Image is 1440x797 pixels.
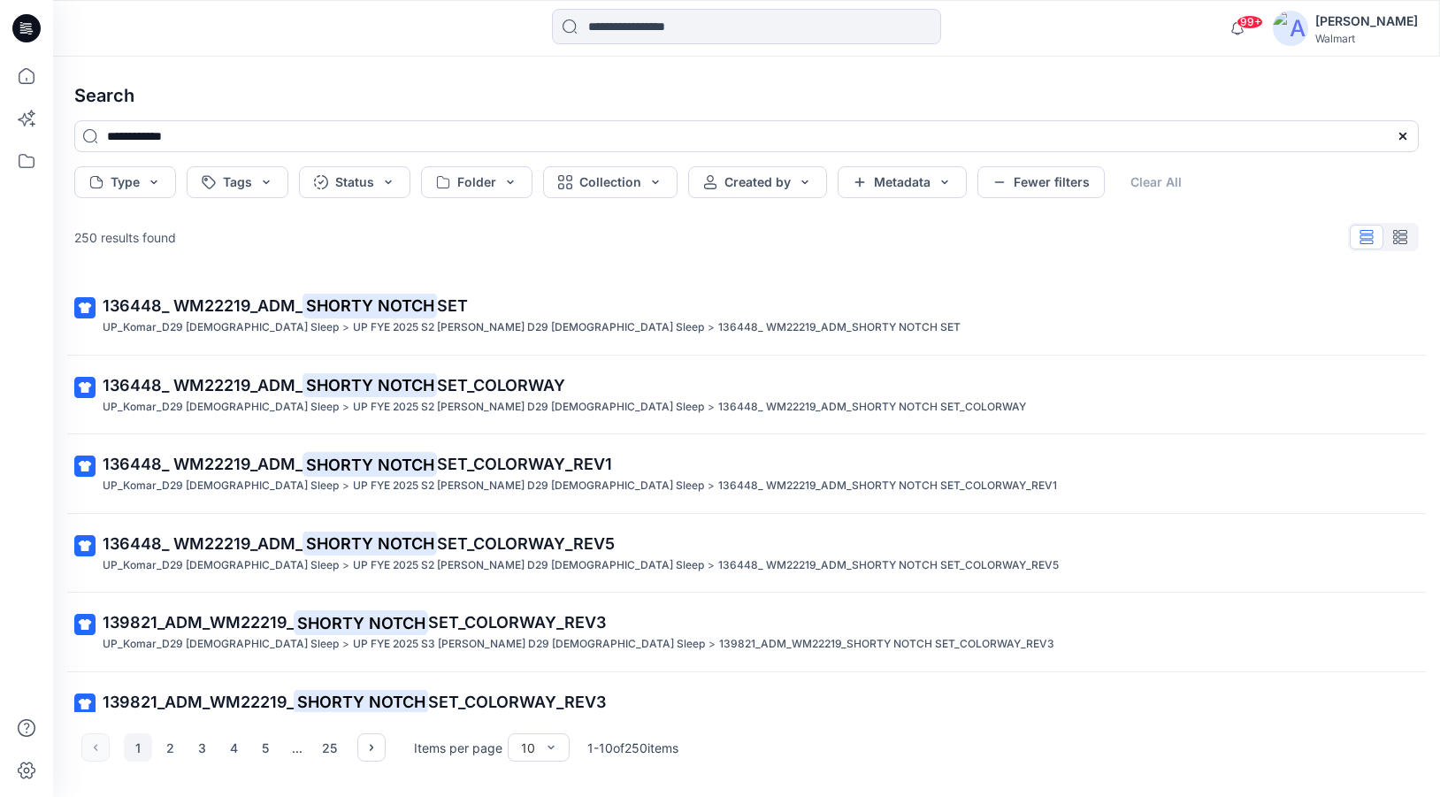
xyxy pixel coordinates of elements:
[156,733,184,762] button: 2
[342,477,349,495] p: >
[103,398,339,417] p: UP_Komar_D29 Ladies Sleep
[708,556,715,575] p: >
[103,635,339,654] p: UP_Komar_D29 Ladies Sleep
[74,166,176,198] button: Type
[1315,11,1418,32] div: [PERSON_NAME]
[103,455,303,473] span: 136448_ WM22219_ADM_
[688,166,827,198] button: Created by
[587,739,678,757] p: 1 - 10 of 250 items
[718,318,961,337] p: 136448_ WM22219_ADM_SHORTY NOTCH SET
[64,521,1429,586] a: 136448_ WM22219_ADM_SHORTY NOTCHSET_COLORWAY_REV5UP_Komar_D29 [DEMOGRAPHIC_DATA] Sleep>UP FYE 202...
[718,477,1057,495] p: 136448_ WM22219_ADM_SHORTY NOTCH SET_COLORWAY_REV1
[437,455,612,473] span: SET_COLORWAY_REV1
[708,318,715,337] p: >
[283,733,311,762] div: ...
[708,398,715,417] p: >
[303,372,437,397] mark: SHORTY NOTCH
[437,296,468,315] span: SET
[103,318,339,337] p: UP_Komar_D29 Ladies Sleep
[1315,32,1418,45] div: Walmart
[353,556,704,575] p: UP FYE 2025 S2 Komar D29 Ladies Sleep
[1237,15,1263,29] span: 99+
[103,556,339,575] p: UP_Komar_D29 Ladies Sleep
[64,363,1429,427] a: 136448_ WM22219_ADM_SHORTY NOTCHSET_COLORWAYUP_Komar_D29 [DEMOGRAPHIC_DATA] Sleep>UP FYE 2025 S2 ...
[64,679,1429,744] a: 139821_ADM_WM22219_SHORTY NOTCHSET_COLORWAY_REV3UP_Komar_D29 [DEMOGRAPHIC_DATA] Sleep>UP FYE 2025...
[353,635,705,654] p: UP FYE 2025 S3 Komar D29 Ladies Sleep
[303,531,437,556] mark: SHORTY NOTCH
[251,733,280,762] button: 5
[103,376,303,395] span: 136448_ WM22219_ADM_
[64,441,1429,506] a: 136448_ WM22219_ADM_SHORTY NOTCHSET_COLORWAY_REV1UP_Komar_D29 [DEMOGRAPHIC_DATA] Sleep>UP FYE 202...
[74,228,176,247] p: 250 results found
[294,610,428,635] mark: SHORTY NOTCH
[521,739,535,757] div: 10
[315,733,343,762] button: 25
[103,693,294,711] span: 139821_ADM_WM22219_
[342,556,349,575] p: >
[64,283,1429,348] a: 136448_ WM22219_ADM_SHORTY NOTCHSETUP_Komar_D29 [DEMOGRAPHIC_DATA] Sleep>UP FYE 2025 S2 [PERSON_N...
[421,166,532,198] button: Folder
[303,452,437,477] mark: SHORTY NOTCH
[103,534,303,553] span: 136448_ WM22219_ADM_
[718,556,1059,575] p: 136448_ WM22219_ADM_SHORTY NOTCH SET_COLORWAY_REV5
[1273,11,1308,46] img: avatar
[124,733,152,762] button: 1
[187,166,288,198] button: Tags
[709,635,716,654] p: >
[428,613,606,632] span: SET_COLORWAY_REV3
[103,296,303,315] span: 136448_ WM22219_ADM_
[437,376,565,395] span: SET_COLORWAY
[299,166,410,198] button: Status
[437,534,615,553] span: SET_COLORWAY_REV5
[414,739,502,757] p: Items per page
[719,635,1054,654] p: 139821_ADM_WM22219_SHORTY NOTCH SET_COLORWAY_REV3
[60,71,1433,120] h4: Search
[64,600,1429,664] a: 139821_ADM_WM22219_SHORTY NOTCHSET_COLORWAY_REV3UP_Komar_D29 [DEMOGRAPHIC_DATA] Sleep>UP FYE 2025...
[342,635,349,654] p: >
[977,166,1105,198] button: Fewer filters
[103,477,339,495] p: UP_Komar_D29 Ladies Sleep
[428,693,606,711] span: SET_COLORWAY_REV3
[294,689,428,714] mark: SHORTY NOTCH
[543,166,678,198] button: Collection
[219,733,248,762] button: 4
[303,293,437,318] mark: SHORTY NOTCH
[353,318,704,337] p: UP FYE 2025 S2 Komar D29 Ladies Sleep
[708,477,715,495] p: >
[718,398,1026,417] p: 136448_ WM22219_ADM_SHORTY NOTCH SET_COLORWAY
[838,166,967,198] button: Metadata
[353,398,704,417] p: UP FYE 2025 S2 Komar D29 Ladies Sleep
[188,733,216,762] button: 3
[342,398,349,417] p: >
[103,613,294,632] span: 139821_ADM_WM22219_
[353,477,704,495] p: UP FYE 2025 S2 Komar D29 Ladies Sleep
[342,318,349,337] p: >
